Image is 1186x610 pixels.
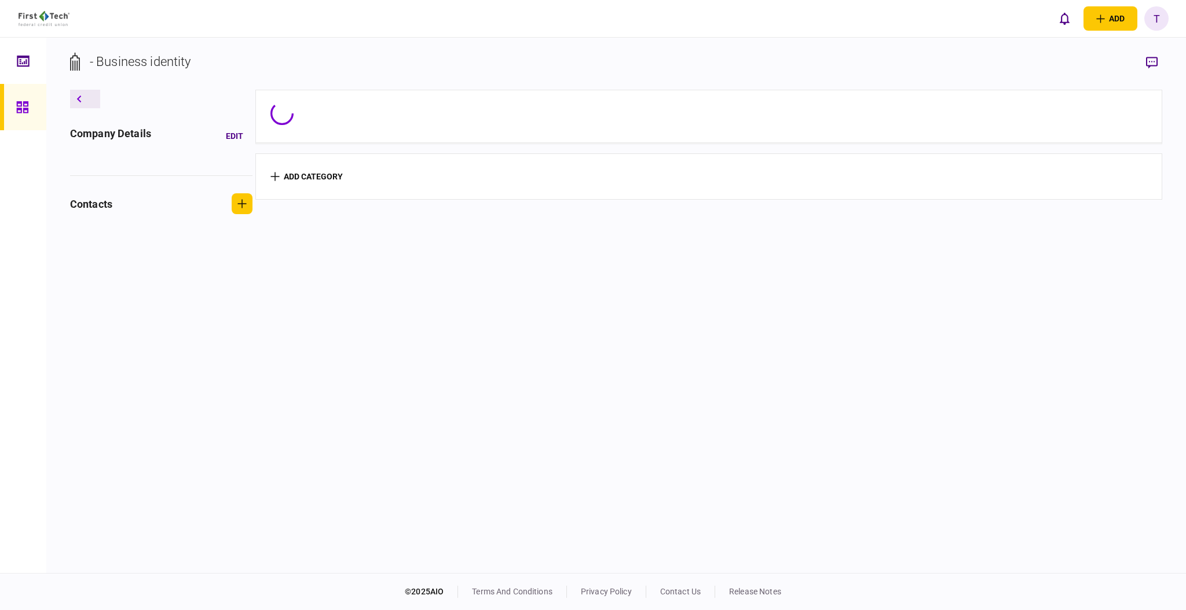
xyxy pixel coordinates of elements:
button: Edit [217,126,252,146]
button: open notifications list [1052,6,1077,31]
button: add category [270,172,343,181]
button: T [1144,6,1169,31]
button: open adding identity options [1083,6,1137,31]
div: - Business identity [90,52,191,71]
img: client company logo [19,11,70,26]
a: terms and conditions [472,587,552,596]
div: © 2025 AIO [405,586,458,598]
a: privacy policy [581,587,632,596]
div: contacts [70,196,112,212]
a: release notes [729,587,781,596]
div: company details [70,126,151,146]
a: contact us [660,587,701,596]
